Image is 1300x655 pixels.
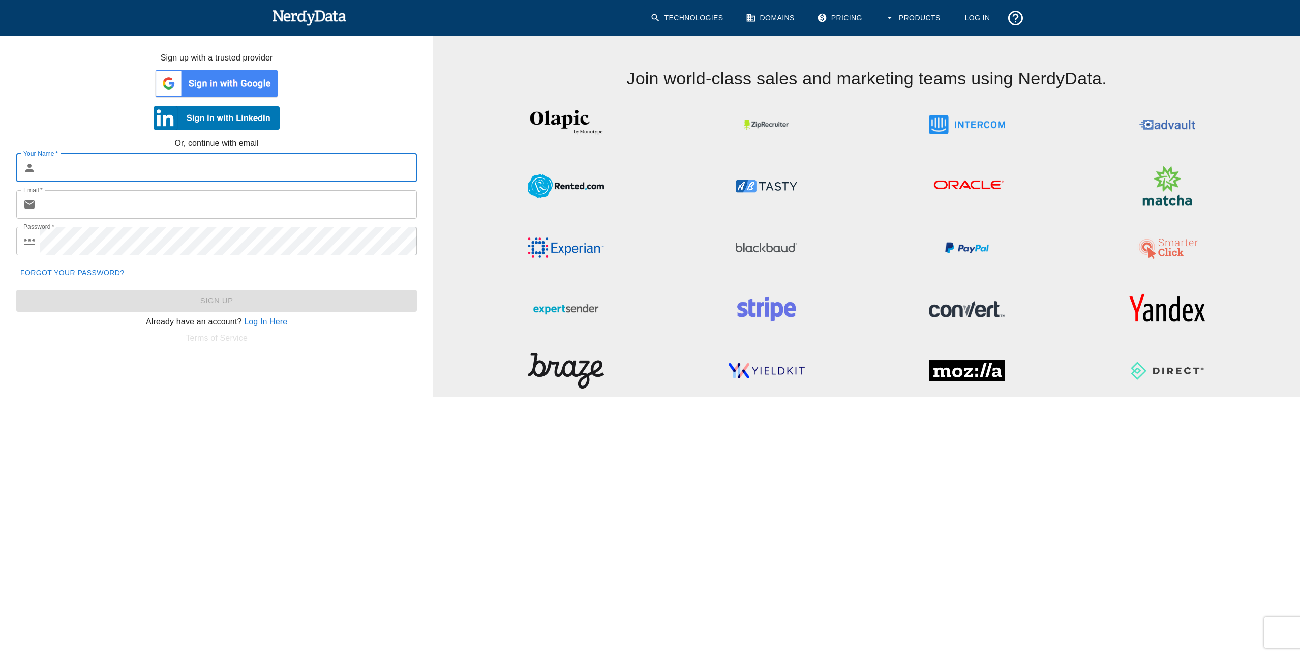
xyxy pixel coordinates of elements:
label: Your Name [23,149,58,158]
img: ZipRecruiter [729,102,805,147]
a: Domains [740,5,803,31]
img: Direct [1129,348,1205,394]
a: Terms of Service [186,334,248,342]
a: Forgot your password? [16,263,128,282]
img: Matcha [1129,163,1205,209]
img: NerdyData.com [272,7,347,27]
label: Password [23,222,54,231]
img: Oracle [929,163,1005,209]
img: Experian [528,225,604,271]
img: Braze [528,348,604,394]
a: Log In Here [244,317,287,326]
h4: Join world-class sales and marketing teams using NerdyData. [466,36,1267,90]
img: Rented [528,163,604,209]
button: Support and Documentation [1003,5,1029,31]
a: Log In [957,5,999,31]
img: Advault [1129,102,1205,147]
img: ExpertSender [528,286,604,332]
img: YieldKit [729,348,805,394]
img: Olapic [528,102,604,147]
img: PayPal [929,225,1005,271]
img: SmarterClick [1129,225,1205,271]
img: ABTasty [729,163,805,209]
a: Pricing [811,5,870,31]
img: Stripe [729,286,805,332]
img: Yandex [1129,286,1205,332]
button: Products [879,5,949,31]
img: Blackbaud [729,225,805,271]
img: Intercom [929,102,1005,147]
img: Convert [929,286,1005,332]
img: Mozilla [929,348,1005,394]
a: Technologies [644,5,732,31]
label: Email [23,186,43,194]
